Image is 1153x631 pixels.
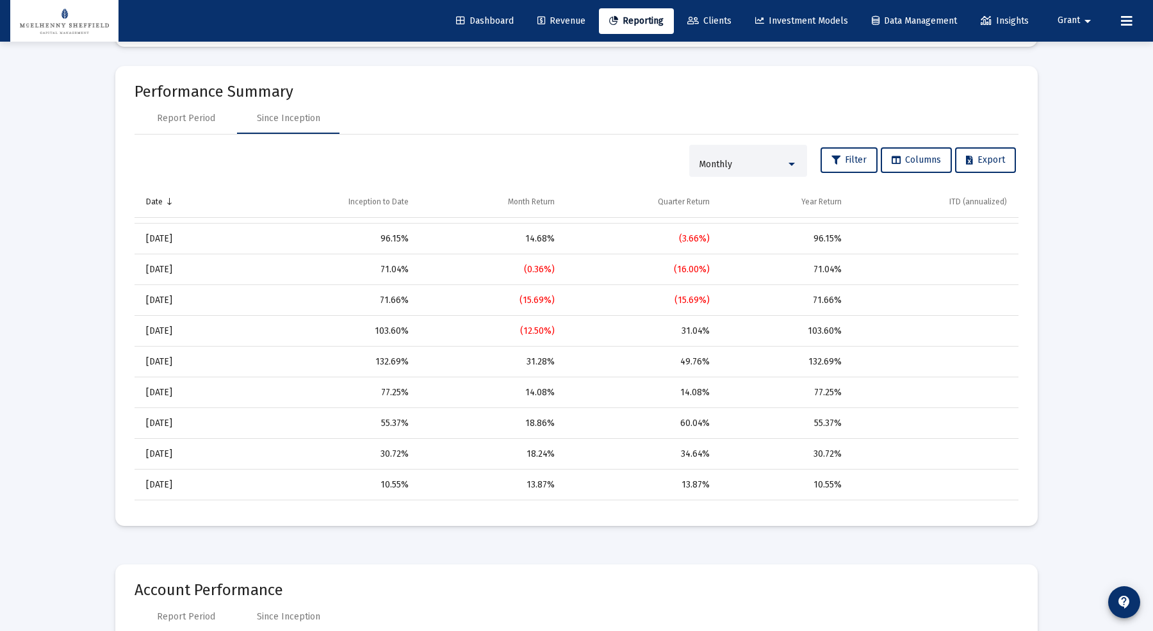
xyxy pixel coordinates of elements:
[573,294,710,307] div: (15.69%)
[609,15,664,26] span: Reporting
[247,186,418,217] td: Column Inception to Date
[821,147,878,173] button: Filter
[256,294,409,307] div: 71.66%
[1042,8,1111,33] button: Grant
[427,479,555,491] div: 13.87%
[135,186,1018,507] div: Data grid
[135,408,247,439] td: [DATE]
[427,386,555,399] div: 14.08%
[135,584,1018,596] mat-card-title: Account Performance
[256,479,409,491] div: 10.55%
[1058,15,1080,26] span: Grant
[658,197,710,207] div: Quarter Return
[257,611,320,623] div: Since Inception
[427,417,555,430] div: 18.86%
[573,356,710,368] div: 49.76%
[687,15,732,26] span: Clients
[257,112,320,125] div: Since Inception
[135,186,247,217] td: Column Date
[256,356,409,368] div: 132.69%
[427,448,555,461] div: 18.24%
[418,186,564,217] td: Column Month Return
[157,611,215,623] div: Report Period
[745,8,858,34] a: Investment Models
[427,294,555,307] div: (15.69%)
[728,386,841,399] div: 77.25%
[456,15,514,26] span: Dashboard
[573,233,710,245] div: (3.66%)
[872,15,957,26] span: Data Management
[256,263,409,276] div: 71.04%
[135,439,247,470] td: [DATE]
[573,448,710,461] div: 34.64%
[573,417,710,430] div: 60.04%
[135,470,247,500] td: [DATE]
[728,356,841,368] div: 132.69%
[881,147,952,173] button: Columns
[135,224,247,254] td: [DATE]
[427,233,555,245] div: 14.68%
[135,377,247,408] td: [DATE]
[719,186,850,217] td: Column Year Return
[427,356,555,368] div: 31.28%
[537,15,585,26] span: Revenue
[135,85,1018,98] mat-card-title: Performance Summary
[728,479,841,491] div: 10.55%
[728,448,841,461] div: 30.72%
[256,448,409,461] div: 30.72%
[573,263,710,276] div: (16.00%)
[1080,8,1095,34] mat-icon: arrow_drop_down
[135,254,247,285] td: [DATE]
[677,8,742,34] a: Clients
[862,8,967,34] a: Data Management
[446,8,524,34] a: Dashboard
[966,154,1005,165] span: Export
[728,325,841,338] div: 103.60%
[135,347,247,377] td: [DATE]
[256,417,409,430] div: 55.37%
[599,8,674,34] a: Reporting
[851,186,1018,217] td: Column ITD (annualized)
[135,316,247,347] td: [DATE]
[573,386,710,399] div: 14.08%
[256,233,409,245] div: 96.15%
[135,500,247,531] td: [DATE]
[981,15,1029,26] span: Insights
[157,112,215,125] div: Report Period
[955,147,1016,173] button: Export
[699,159,732,170] span: Monthly
[801,197,842,207] div: Year Return
[256,386,409,399] div: 77.25%
[970,8,1039,34] a: Insights
[728,263,841,276] div: 71.04%
[135,285,247,316] td: [DATE]
[564,186,719,217] td: Column Quarter Return
[427,325,555,338] div: (12.50%)
[527,8,596,34] a: Revenue
[728,417,841,430] div: 55.37%
[728,294,841,307] div: 71.66%
[755,15,848,26] span: Investment Models
[427,263,555,276] div: (0.36%)
[892,154,941,165] span: Columns
[831,154,867,165] span: Filter
[348,197,409,207] div: Inception to Date
[256,325,409,338] div: 103.60%
[1116,594,1132,610] mat-icon: contact_support
[573,325,710,338] div: 31.04%
[949,197,1007,207] div: ITD (annualized)
[20,8,109,34] img: Dashboard
[728,233,841,245] div: 96.15%
[146,197,163,207] div: Date
[573,479,710,491] div: 13.87%
[508,197,555,207] div: Month Return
